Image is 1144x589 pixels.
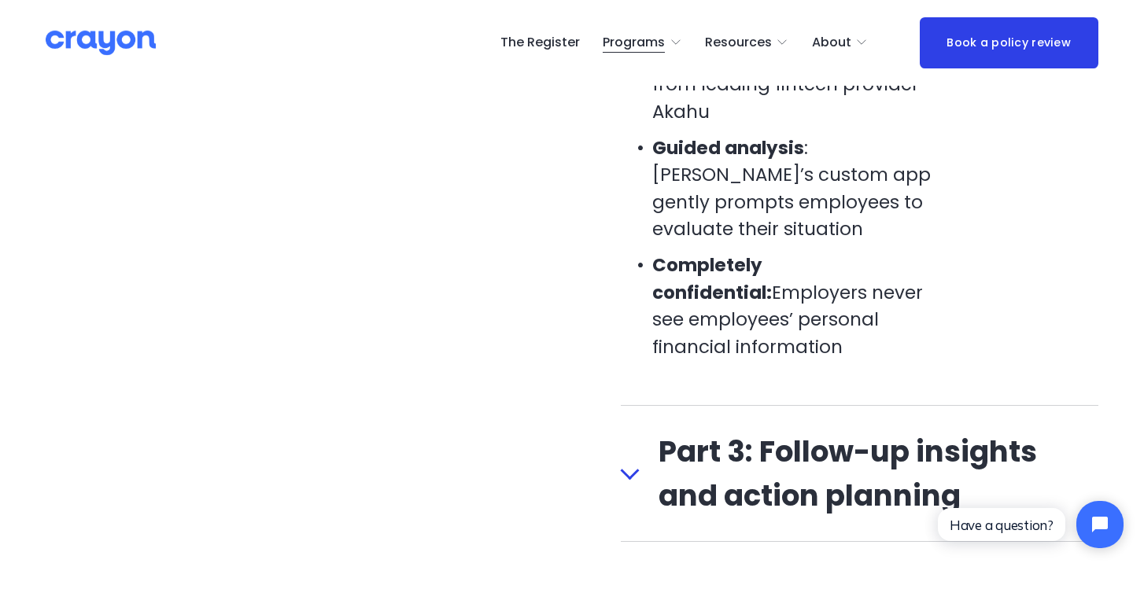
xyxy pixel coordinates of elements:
[603,30,682,55] a: folder dropdown
[920,17,1098,68] a: Book a policy review
[705,31,772,54] span: Resources
[652,252,955,360] p: Employers never see employees’ personal financial information
[46,29,156,57] img: Crayon
[652,252,772,304] strong: Completely confidential:
[603,31,665,54] span: Programs
[652,134,955,243] p: : [PERSON_NAME]’s custom app gently prompts employees to evaluate their situation
[924,488,1137,561] iframe: Tidio Chat
[640,429,1098,517] span: Part 3: Follow-up insights and action planning
[652,135,804,160] strong: Guided analysis
[812,31,851,54] span: About
[812,30,869,55] a: folder dropdown
[705,30,789,55] a: folder dropdown
[621,406,1098,541] button: Part 3: Follow-up insights and action planning
[500,30,580,55] a: The Register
